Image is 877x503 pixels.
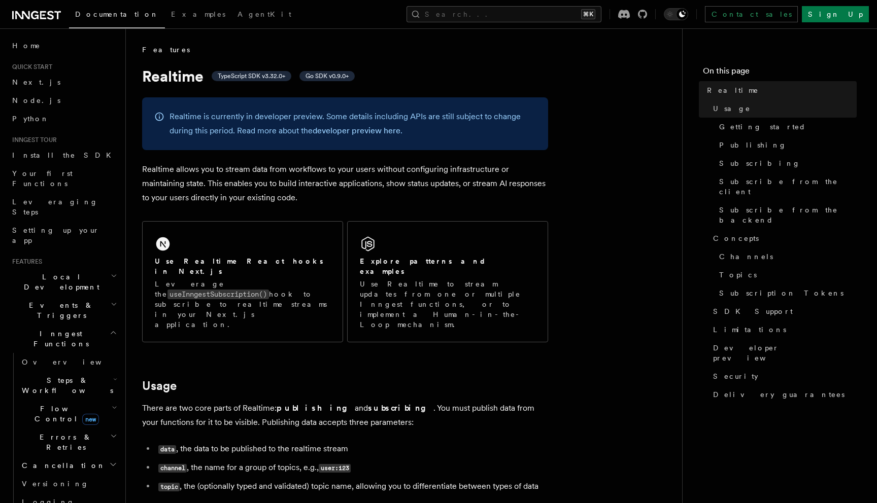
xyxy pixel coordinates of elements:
[18,353,119,371] a: Overview
[8,91,119,110] a: Node.js
[18,475,119,493] a: Versioning
[8,146,119,164] a: Install the SDK
[715,266,857,284] a: Topics
[12,78,60,86] span: Next.js
[347,221,548,342] a: Explore patterns and examplesUse Realtime to stream updates from one or multiple Inngest function...
[8,73,119,91] a: Next.js
[313,126,400,135] a: developer preview here
[713,103,751,114] span: Usage
[18,375,113,396] span: Steps & Workflows
[715,201,857,229] a: Subscribe from the backend
[8,329,110,349] span: Inngest Functions
[709,339,857,367] a: Developer preview
[18,460,106,471] span: Cancellation
[18,428,119,456] button: Errors & Retries
[142,45,190,55] span: Features
[709,320,857,339] a: Limitations
[719,205,857,225] span: Subscribe from the backend
[18,371,119,400] button: Steps & Workflows
[713,343,857,363] span: Developer preview
[8,63,52,71] span: Quick start
[802,6,869,22] a: Sign Up
[8,268,119,296] button: Local Development
[713,371,758,381] span: Security
[12,115,49,123] span: Python
[238,10,291,18] span: AgentKit
[709,99,857,118] a: Usage
[82,414,99,425] span: new
[8,164,119,193] a: Your first Functions
[8,258,42,266] span: Features
[12,226,99,244] span: Setting up your app
[8,110,119,128] a: Python
[158,464,187,473] code: channel
[22,480,89,488] span: Versioning
[22,358,126,366] span: Overview
[18,432,110,452] span: Errors & Retries
[165,3,231,27] a: Examples
[719,270,757,280] span: Topics
[709,367,857,385] a: Security
[8,136,57,144] span: Inngest tour
[707,85,759,95] span: Realtime
[709,229,857,247] a: Concepts
[231,3,297,27] a: AgentKit
[18,456,119,475] button: Cancellation
[158,445,176,454] code: data
[69,3,165,28] a: Documentation
[705,6,798,22] a: Contact sales
[581,9,595,19] kbd: ⌘K
[703,81,857,99] a: Realtime
[12,41,41,51] span: Home
[142,379,177,393] a: Usage
[715,154,857,172] a: Subscribing
[75,10,159,18] span: Documentation
[8,193,119,221] a: Leveraging Steps
[360,279,535,330] p: Use Realtime to stream updates from one or multiple Inngest functions, or to implement a Human-in...
[12,198,98,216] span: Leveraging Steps
[715,118,857,136] a: Getting started
[8,221,119,249] a: Setting up your app
[142,162,548,205] p: Realtime allows you to stream data from workflows to your users without configuring infrastructur...
[155,442,548,456] li: , the data to be published to the realtime stream
[171,10,225,18] span: Examples
[155,279,330,330] p: Leverage the hook to subscribe to realtime streams in your Next.js application.
[715,136,857,154] a: Publishing
[155,460,548,475] li: , the name for a group of topics, e.g.,
[703,65,857,81] h4: On this page
[368,403,433,413] strong: subscribing
[715,172,857,201] a: Subscribe from the client
[360,256,535,276] h2: Explore patterns and examples
[8,300,111,320] span: Events & Triggers
[407,6,601,22] button: Search...⌘K
[155,256,330,276] h2: Use Realtime React hooks in Next.js
[719,140,787,150] span: Publishing
[719,176,857,197] span: Subscribe from the client
[218,72,285,80] span: TypeScript SDK v3.32.0+
[719,251,773,262] span: Channels
[18,400,119,428] button: Flow Controlnew
[319,464,351,473] code: user:123
[715,247,857,266] a: Channels
[713,233,759,243] span: Concepts
[18,404,112,424] span: Flow Control
[142,401,548,429] p: There are two core parts of Realtime: and . You must publish data from your functions for it to b...
[12,151,117,159] span: Install the SDK
[719,288,844,298] span: Subscription Tokens
[158,483,180,491] code: topic
[8,325,119,353] button: Inngest Functions
[167,290,269,299] code: useInngestSubscription()
[306,72,349,80] span: Go SDK v0.9.0+
[8,272,111,292] span: Local Development
[170,110,536,138] p: Realtime is currently in developer preview. Some details including APIs are still subject to chan...
[719,158,800,168] span: Subscribing
[277,403,355,413] strong: publishing
[8,37,119,55] a: Home
[12,96,60,104] span: Node.js
[142,221,343,342] a: Use Realtime React hooks in Next.jsLeverage theuseInngestSubscription()hook to subscribe to realt...
[719,122,806,132] span: Getting started
[713,389,845,400] span: Delivery guarantees
[709,385,857,404] a: Delivery guarantees
[8,296,119,325] button: Events & Triggers
[715,284,857,302] a: Subscription Tokens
